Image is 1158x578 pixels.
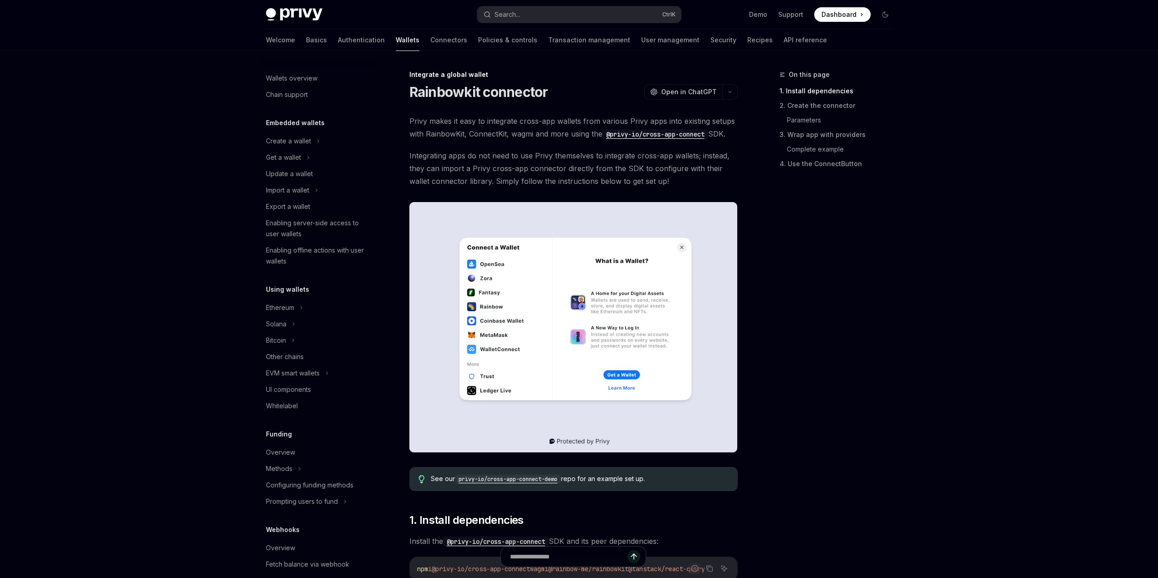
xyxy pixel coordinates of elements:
div: Bitcoin [266,335,286,346]
div: UI components [266,384,311,395]
a: 4. Use the ConnectButton [780,157,900,171]
div: Fetch balance via webhook [266,559,349,570]
a: Dashboard [814,7,871,22]
a: API reference [784,29,827,51]
a: Authentication [338,29,385,51]
img: dark logo [266,8,322,21]
a: Update a wallet [259,166,375,182]
div: Chain support [266,89,308,100]
div: Methods [266,463,292,474]
button: Search...CtrlK [477,6,681,23]
a: Fetch balance via webhook [259,556,375,573]
a: Chain support [259,86,375,103]
span: Integrating apps do not need to use Privy themselves to integrate cross-app wallets; instead, the... [409,149,738,188]
div: Export a wallet [266,201,310,212]
a: UI components [259,381,375,398]
h5: Using wallets [266,284,309,295]
div: Ethereum [266,302,294,313]
span: On this page [789,69,830,80]
a: Enabling offline actions with user wallets [259,242,375,269]
a: Whitelabel [259,398,375,414]
a: Parameters [787,113,900,127]
a: Basics [306,29,327,51]
a: Support [778,10,803,19]
a: Transaction management [548,29,630,51]
a: 3. Wrap app with providers [780,127,900,142]
button: Open in ChatGPT [644,84,722,100]
div: Whitelabel [266,401,298,411]
a: Overview [259,444,375,461]
a: User management [641,29,699,51]
a: Policies & controls [478,29,537,51]
span: 1. Install dependencies [409,513,524,527]
a: Wallets [396,29,419,51]
a: Wallets overview [259,70,375,86]
a: Complete example [787,142,900,157]
div: Other chains [266,351,304,362]
div: Configuring funding methods [266,480,353,491]
a: Other chains [259,349,375,365]
a: Enabling server-side access to user wallets [259,215,375,242]
a: Welcome [266,29,295,51]
a: 1. Install dependencies [780,84,900,98]
span: Ctrl K [662,11,676,18]
h5: Funding [266,429,292,440]
div: Import a wallet [266,185,309,196]
h5: Webhooks [266,524,300,535]
div: Wallets overview [266,73,317,84]
button: Send message [627,550,640,563]
span: See our repo for an example set up. [431,474,728,484]
div: EVM smart wallets [266,368,320,379]
h1: Rainbowkit connector [409,84,548,100]
a: Export a wallet [259,198,375,215]
code: privy-io/cross-app-connect-demo [455,475,561,484]
span: Privy makes it easy to integrate cross-app wallets from various Privy apps into existing setups w... [409,115,738,140]
img: The Rainbowkit connector [409,202,738,452]
svg: Tip [418,475,425,483]
span: Install the SDK and its peer dependencies: [409,535,738,548]
div: Get a wallet [266,152,301,163]
a: privy-io/cross-app-connect-demo [455,475,561,482]
a: 2. Create the connector [780,98,900,113]
div: Integrate a global wallet [409,70,738,79]
a: Overview [259,540,375,556]
a: @privy-io/cross-app-connect [443,537,549,546]
span: Dashboard [821,10,857,19]
a: Demo [749,10,767,19]
div: Search... [495,9,520,20]
a: Recipes [747,29,773,51]
a: @privy-io/cross-app-connect [602,129,708,138]
code: @privy-io/cross-app-connect [602,129,708,139]
button: Toggle dark mode [878,7,893,22]
div: Create a wallet [266,136,311,147]
span: Open in ChatGPT [661,87,717,96]
div: Overview [266,543,295,553]
div: Solana [266,319,286,330]
div: Update a wallet [266,168,313,179]
div: Overview [266,447,295,458]
code: @privy-io/cross-app-connect [443,537,549,547]
h5: Embedded wallets [266,117,325,128]
div: Enabling offline actions with user wallets [266,245,370,267]
a: Configuring funding methods [259,477,375,493]
a: Security [710,29,736,51]
a: Connectors [430,29,467,51]
div: Enabling server-side access to user wallets [266,218,370,239]
div: Prompting users to fund [266,496,338,507]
